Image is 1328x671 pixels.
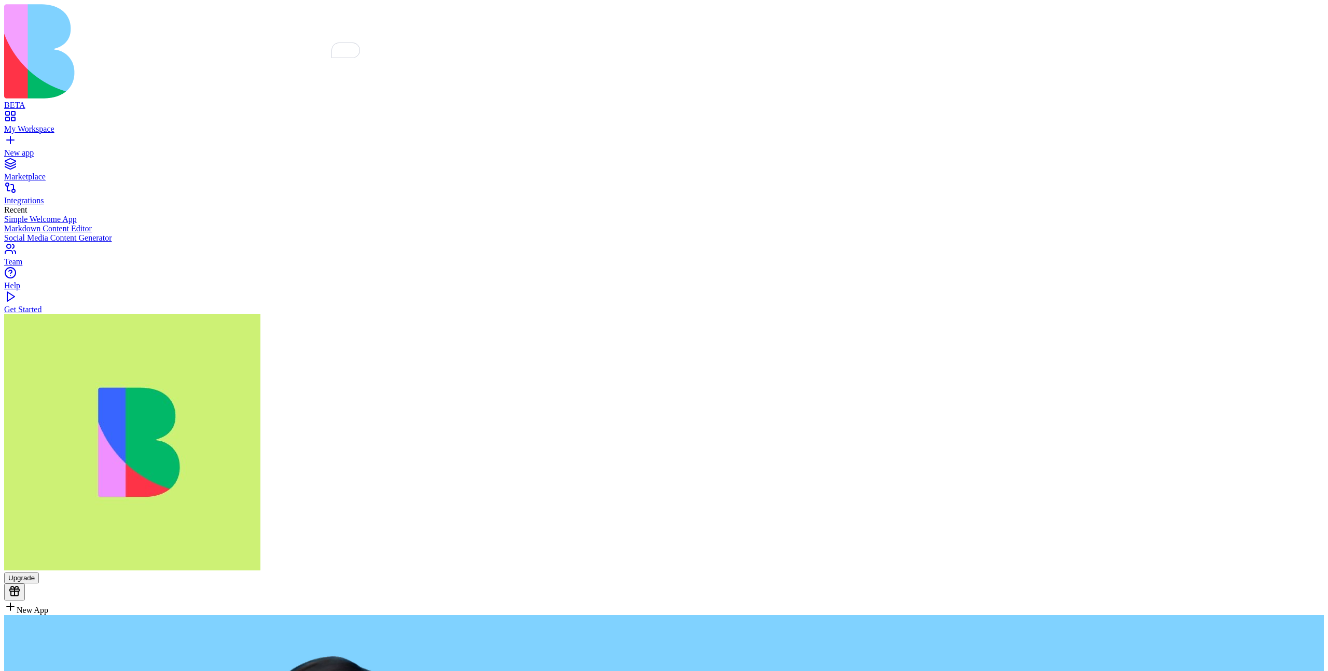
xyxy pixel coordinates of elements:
[4,272,1324,290] a: Help
[4,163,1324,181] a: Marketplace
[4,248,1324,267] a: Team
[4,148,1324,158] div: New app
[4,139,1324,158] a: New app
[4,91,1324,110] a: BETA
[4,115,1324,134] a: My Workspace
[4,215,1324,224] a: Simple Welcome App
[4,124,1324,134] div: My Workspace
[4,196,1324,205] div: Integrations
[4,205,27,214] span: Recent
[4,233,1324,243] a: Social Media Content Generator
[4,572,39,583] button: Upgrade
[4,305,1324,314] div: Get Started
[4,187,1324,205] a: Integrations
[4,4,421,99] img: logo
[4,257,1324,267] div: Team
[4,573,39,582] a: Upgrade
[4,296,1324,314] a: Get Started
[4,172,1324,181] div: Marketplace
[17,606,48,614] span: New App
[4,224,1324,233] a: Markdown Content Editor
[4,314,260,570] img: WhatsApp_Image_2025-01-03_at_11.26.17_rubx1k.jpg
[4,101,1324,110] div: BETA
[4,281,1324,290] div: Help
